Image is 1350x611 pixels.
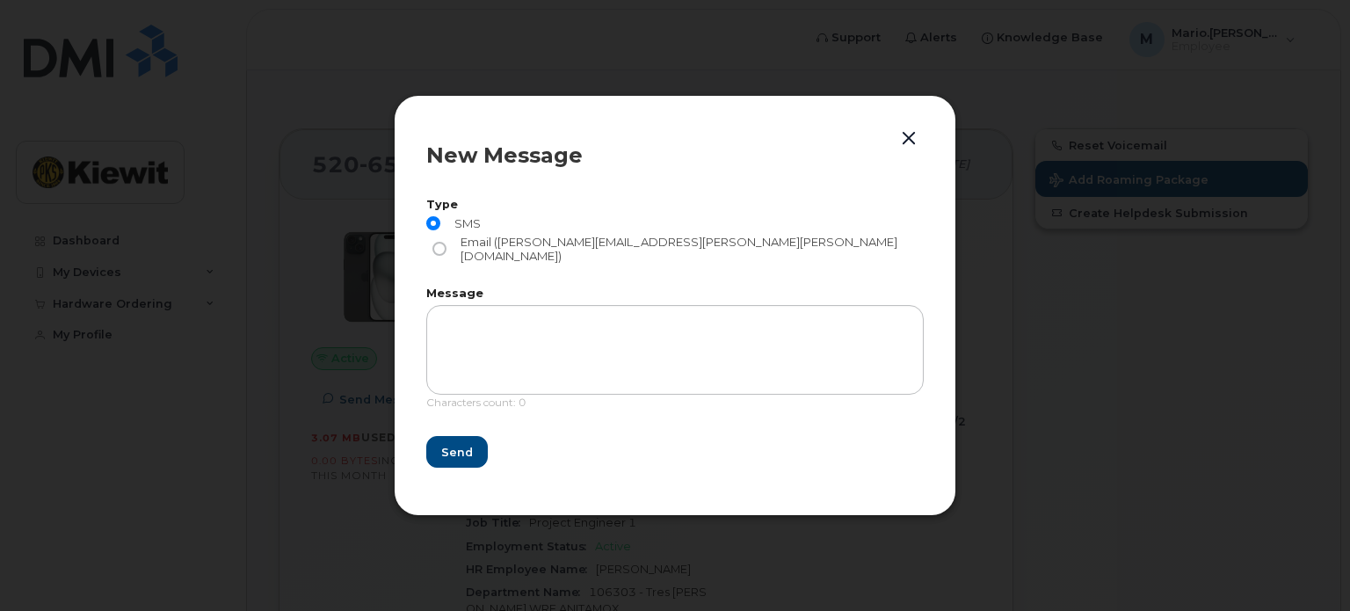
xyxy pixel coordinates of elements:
[441,444,473,461] span: Send
[1274,535,1337,598] iframe: Messenger Launcher
[432,242,446,256] input: Email ([PERSON_NAME][EMAIL_ADDRESS][PERSON_NAME][PERSON_NAME][DOMAIN_NAME])
[426,216,440,230] input: SMS
[426,145,924,166] div: New Message
[426,200,924,211] label: Type
[426,436,488,468] button: Send
[426,288,924,300] label: Message
[454,235,918,264] span: Email ([PERSON_NAME][EMAIL_ADDRESS][PERSON_NAME][PERSON_NAME][DOMAIN_NAME])
[447,216,481,230] span: SMS
[426,395,924,420] div: Characters count: 0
